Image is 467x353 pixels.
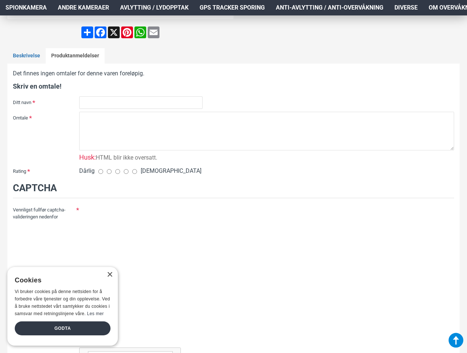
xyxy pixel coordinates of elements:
a: Email [147,26,160,38]
span: [DEMOGRAPHIC_DATA] [141,167,201,175]
a: Les mer, opens a new window [87,311,103,316]
span: Husk: [79,153,96,161]
span: Avlytting / Lydopptak [120,3,189,12]
div: HTML blir ikke oversatt. [79,152,157,162]
label: Rating [13,165,79,177]
span: Vi bruker cookies på denne nettsiden for å forbedre våre tjenester og din opplevelse. Ved å bruke... [15,289,110,316]
span: Diverse [394,3,418,12]
a: Share [81,26,94,38]
a: X [107,26,120,38]
h4: Skriv en omtale! [13,82,454,91]
span: Andre kameraer [58,3,109,12]
p: Det finnes ingen omtaler for denne varen foreløpig. [13,69,454,78]
div: Close [107,272,112,278]
label: Omtale [13,112,79,124]
a: Facebook [94,26,107,38]
a: Pinterest [120,26,134,38]
a: WhatsApp [134,26,147,38]
label: Ditt navn [13,96,79,108]
div: Godta [15,321,110,335]
a: Produktanmeldelser [46,48,105,64]
span: Dårlig [79,167,95,175]
span: Spionkamera [6,3,47,12]
a: Beskrivelse [7,48,46,64]
span: GPS Tracker Sporing [200,3,265,12]
div: Cookies [15,272,106,288]
span: Anti-avlytting / Anti-overvåkning [276,3,383,12]
label: Vennligst fullfør captcha-valideringen nedenfor [13,204,79,222]
legend: Captcha [13,181,454,198]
